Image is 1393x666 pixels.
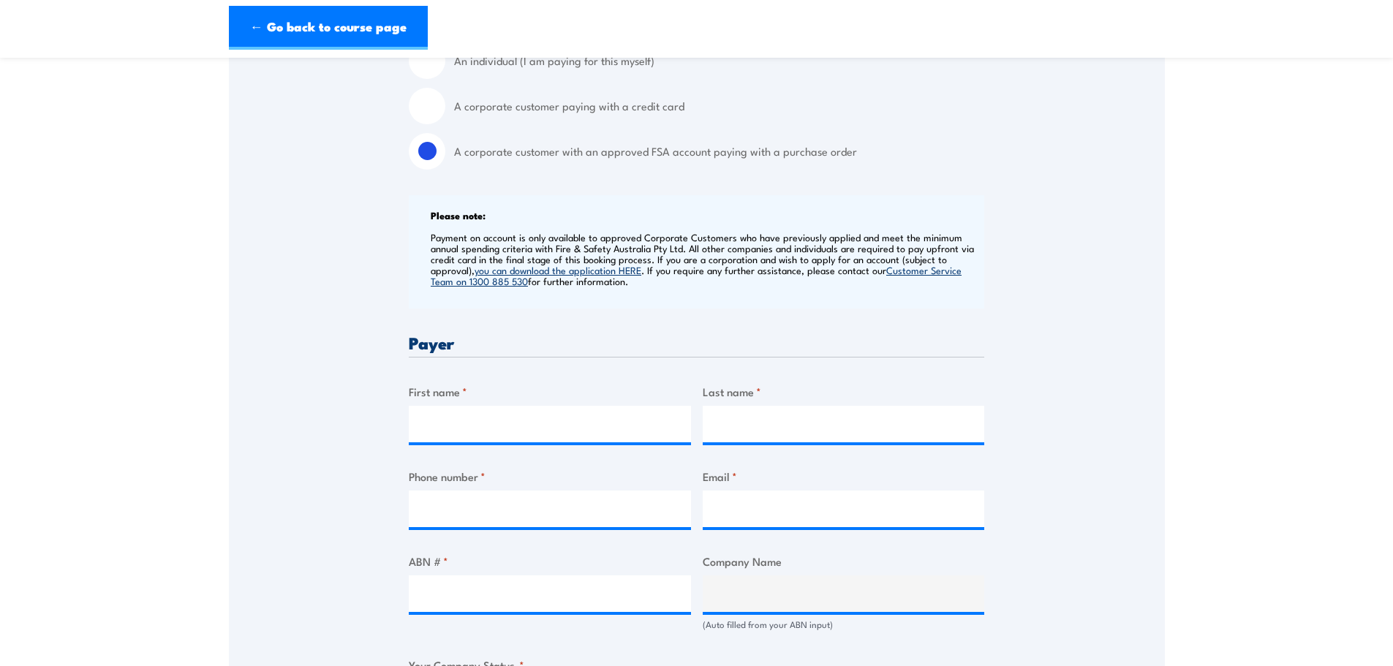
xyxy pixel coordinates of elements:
p: Payment on account is only available to approved Corporate Customers who have previously applied ... [431,232,981,287]
a: ← Go back to course page [229,6,428,50]
h3: Payer [409,334,984,351]
label: Company Name [703,553,985,569]
label: ABN # [409,553,691,569]
label: A corporate customer paying with a credit card [454,88,984,124]
label: Phone number [409,468,691,485]
div: (Auto filled from your ABN input) [703,618,985,632]
a: you can download the application HERE [475,263,641,276]
a: Customer Service Team on 1300 885 530 [431,263,962,287]
label: First name [409,383,691,400]
label: A corporate customer with an approved FSA account paying with a purchase order [454,133,984,170]
label: Email [703,468,985,485]
label: Last name [703,383,985,400]
label: An individual (I am paying for this myself) [454,42,984,79]
b: Please note: [431,208,486,222]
